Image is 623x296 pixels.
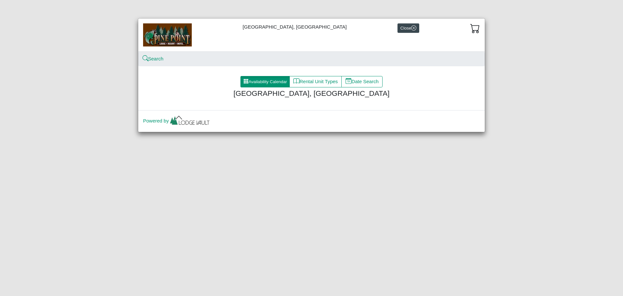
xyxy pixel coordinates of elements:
button: bookRental Unit Types [289,76,342,88]
img: b144ff98-a7e1-49bd-98da-e9ae77355310.jpg [143,23,192,46]
img: lv-small.ca335149.png [169,114,211,128]
svg: search [143,56,148,61]
svg: cart [470,23,480,33]
svg: grid3x3 gap fill [243,79,249,84]
button: calendar dateDate Search [341,76,383,88]
svg: x circle [411,25,416,31]
button: Closex circle [397,23,419,33]
a: Powered by [143,118,211,123]
a: searchSearch [143,56,164,61]
svg: book [293,78,299,84]
button: grid3x3 gap fillAvailability Calendar [240,76,290,88]
h4: [GEOGRAPHIC_DATA], [GEOGRAPHIC_DATA] [150,89,473,98]
div: [GEOGRAPHIC_DATA], [GEOGRAPHIC_DATA] [138,19,485,51]
svg: calendar date [346,78,352,84]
